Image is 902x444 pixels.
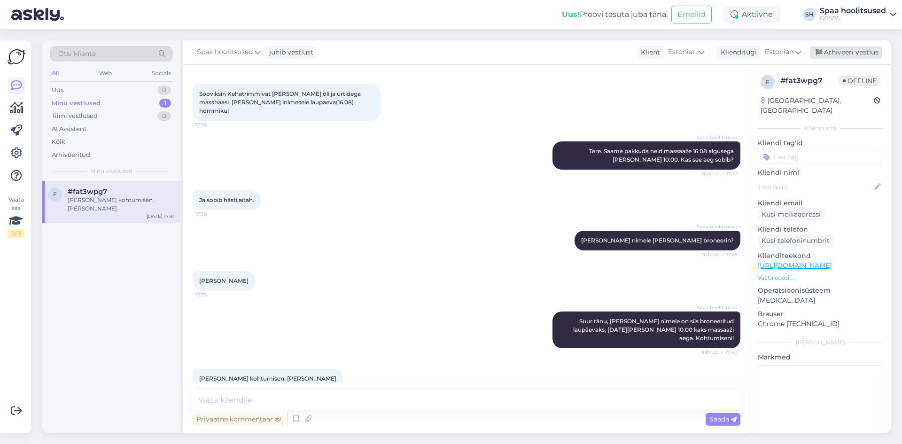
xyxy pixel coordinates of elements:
div: Kõik [52,137,65,147]
p: Operatsioonisüsteem [758,286,883,296]
div: Kliendi info [758,124,883,132]
div: All [50,67,61,79]
div: 0 [157,111,171,121]
div: Arhiveeritud [52,150,90,160]
div: Tiimi vestlused [52,111,98,121]
div: AI Assistent [52,125,86,134]
button: Emailid [671,6,712,23]
span: Minu vestlused [90,167,132,175]
p: Kliendi nimi [758,168,883,178]
span: 17:36 [195,121,231,128]
p: [MEDICAL_DATA] [758,296,883,305]
div: [PERSON_NAME] [758,338,883,347]
div: 1 [159,99,171,108]
span: Spaa hoolitsused [197,47,253,57]
p: Chrome [TECHNICAL_ID] [758,319,883,329]
span: Estonian [765,47,793,57]
div: [PERSON_NAME] kohtumisen. [PERSON_NAME] [68,196,175,213]
a: Spaa hoolitsusedGOSPA [820,7,896,22]
p: Märkmed [758,352,883,362]
div: GOSPA [820,15,886,22]
input: Lisa tag [758,150,883,164]
span: Offline [839,76,880,86]
img: Askly Logo [8,48,25,66]
div: Socials [150,67,173,79]
p: Kliendi email [758,198,883,208]
p: Kliendi telefon [758,225,883,234]
span: Nähtud ✓ 17:39 [701,251,738,258]
span: Saada [709,415,737,423]
span: [PERSON_NAME] [199,277,249,284]
span: Spaa hoolitsused [697,134,738,141]
div: # fat3wpg7 [780,75,839,86]
span: Spaa hoolitsused [697,304,738,311]
p: Brauser [758,309,883,319]
b: Uus! [562,10,580,19]
div: [GEOGRAPHIC_DATA], [GEOGRAPHIC_DATA] [761,96,874,116]
div: Proovi tasuta juba täna: [562,9,668,20]
div: juhib vestlust [265,47,313,57]
div: Spaa hoolitsused [820,7,886,15]
div: Arhiveeri vestlus [810,46,882,59]
div: Küsi meiliaadressi [758,208,824,221]
a: [URL][DOMAIN_NAME] [758,261,832,270]
span: Estonian [668,47,697,57]
span: Spaa hoolitsused [697,223,738,230]
div: 0 [157,86,171,95]
span: 17:39 [195,291,231,298]
div: Klienditugi [717,47,757,57]
span: Sooviksin Kehatrimmivat [PERSON_NAME] õli ja ürtidega masshaasi [PERSON_NAME] inimesele laupäeva(... [199,90,362,114]
div: SH [803,8,816,21]
div: Klient [637,47,660,57]
input: Lisa nimi [758,182,872,192]
div: Web [97,67,114,79]
span: #fat3wpg7 [68,187,107,196]
div: Minu vestlused [52,99,101,108]
span: f [766,78,770,86]
div: [DATE] 17:41 [147,213,175,220]
div: Aktiivne [723,6,780,23]
span: Nähtud ✓ 17:37 [701,170,738,177]
span: [PERSON_NAME] nimele [PERSON_NAME] broneerin? [581,237,734,244]
span: Ja sobib hästi,aitäh. [199,196,254,203]
span: Nähtud ✓ 17:40 [700,349,738,356]
p: Klienditeekond [758,251,883,261]
p: Kliendi tag'id [758,138,883,148]
span: Suur tänu, [PERSON_NAME] nimele on siis broneeritud laupäevaks, [DATE][PERSON_NAME] 10:00 kaks ma... [573,318,735,342]
div: 2 / 3 [8,229,24,238]
div: Uus [52,86,63,95]
span: 17:38 [195,210,231,218]
p: Vaata edasi ... [758,273,883,282]
span: f [53,191,57,198]
span: Tere. Saame pakkuda neid massaaže 16.08 algusega [PERSON_NAME] 10:00. Kas see aeg sobib? [589,148,735,163]
div: Küsi telefoninumbrit [758,234,833,247]
div: Privaatne kommentaar [193,413,284,426]
span: [PERSON_NAME] kohtumisen. [PERSON_NAME] [199,375,336,382]
span: Otsi kliente [58,49,96,59]
div: Vaata siia [8,195,24,238]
